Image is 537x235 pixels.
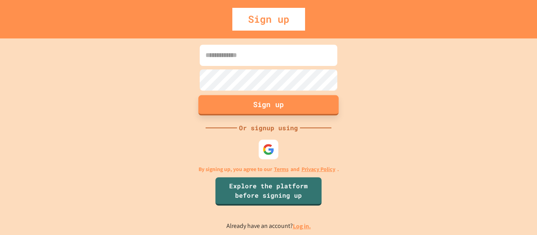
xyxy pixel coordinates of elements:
div: Or signup using [237,123,300,133]
a: Log in. [293,222,311,230]
button: Sign up [199,95,339,115]
img: google-icon.svg [263,144,274,155]
a: Terms [274,165,289,173]
div: Sign up [232,8,305,31]
a: Privacy Policy [302,165,335,173]
p: By signing up, you agree to our and . [199,165,339,173]
p: Already have an account? [226,221,311,231]
a: Explore the platform before signing up [215,177,322,206]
